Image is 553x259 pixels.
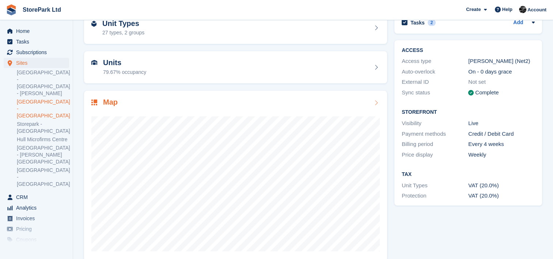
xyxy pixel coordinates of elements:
[527,6,546,14] span: Account
[103,98,118,106] h2: Map
[84,12,387,44] a: Unit Types 27 types, 2 groups
[4,213,69,224] a: menu
[468,119,535,128] div: Live
[468,181,535,190] div: VAT (20.0%)
[17,98,69,119] a: [GEOGRAPHIC_DATA] - [GEOGRAPHIC_DATA]
[402,172,535,177] h2: Tax
[16,47,60,57] span: Subscriptions
[102,29,144,37] div: 27 types, 2 groups
[502,6,512,13] span: Help
[4,192,69,202] a: menu
[17,136,69,143] a: Hull Microfirms Centre
[4,224,69,234] a: menu
[402,192,468,200] div: Protection
[4,26,69,36] a: menu
[17,144,69,165] a: [GEOGRAPHIC_DATA] - [PERSON_NAME][GEOGRAPHIC_DATA]
[4,234,69,245] a: menu
[20,4,64,16] a: StorePark Ltd
[16,58,60,68] span: Sites
[6,4,17,15] img: stora-icon-8386f47178a22dfd0bd8f6a31ec36ba5ce8667c1dd55bd0f319d3a0aa187defe.svg
[402,130,468,138] div: Payment methods
[402,57,468,65] div: Access type
[16,234,60,245] span: Coupons
[91,21,96,27] img: unit-type-icn-2b2737a686de81e16bb02015468b77c625bbabd49415b5ef34ead5e3b44a266d.svg
[103,59,146,67] h2: Units
[16,213,60,224] span: Invoices
[468,78,535,86] div: Not set
[16,224,60,234] span: Pricing
[102,19,144,28] h2: Unit Types
[17,167,69,188] a: [GEOGRAPHIC_DATA] - [GEOGRAPHIC_DATA]
[402,151,468,159] div: Price display
[468,151,535,159] div: Weekly
[402,78,468,86] div: External ID
[16,192,60,202] span: CRM
[402,48,535,53] h2: ACCESS
[103,68,146,76] div: 79.67% occupancy
[16,203,60,213] span: Analytics
[468,130,535,138] div: Credit / Debit Card
[402,140,468,149] div: Billing period
[468,57,535,65] div: [PERSON_NAME] (Net2)
[16,26,60,36] span: Home
[468,68,535,76] div: On - 0 days grace
[91,100,97,105] img: map-icn-33ee37083ee616e46c38cad1a60f524a97daa1e2b2c8c0bc3eb3415660979fc1.svg
[402,181,468,190] div: Unit Types
[17,121,69,135] a: Storepark - [GEOGRAPHIC_DATA]
[4,47,69,57] a: menu
[410,19,425,26] h2: Tasks
[468,140,535,149] div: Every 4 weeks
[402,109,535,115] h2: Storefront
[513,19,523,27] a: Add
[428,19,436,26] div: 2
[4,37,69,47] a: menu
[4,203,69,213] a: menu
[91,60,97,65] img: unit-icn-7be61d7bf1b0ce9d3e12c5938cc71ed9869f7b940bace4675aadf7bd6d80202e.svg
[468,192,535,200] div: VAT (20.0%)
[4,58,69,68] a: menu
[466,6,481,13] span: Create
[402,119,468,128] div: Visibility
[402,68,468,76] div: Auto-overlock
[402,89,468,97] div: Sync status
[16,37,60,47] span: Tasks
[475,89,499,97] div: Complete
[519,6,526,13] img: Ryan Mulcahy
[17,69,69,97] a: [GEOGRAPHIC_DATA] - [GEOGRAPHIC_DATA] - [PERSON_NAME]
[84,51,387,83] a: Units 79.67% occupancy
